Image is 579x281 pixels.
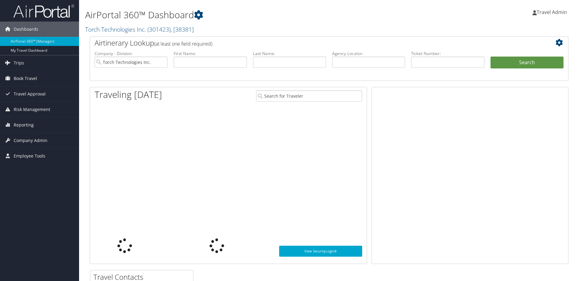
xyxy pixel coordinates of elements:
h1: AirPortal 360™ Dashboard [85,9,410,21]
span: Employee Tools [14,148,45,164]
input: Search for Traveler [256,90,362,102]
span: Travel Approval [14,86,46,102]
span: ( 301423 ) [147,25,171,33]
span: Book Travel [14,71,37,86]
span: Trips [14,55,24,71]
span: , [ 38381 ] [171,25,194,33]
label: Ticket Number: [411,50,484,57]
a: Torch Technologies Inc. [85,25,194,33]
span: Risk Management [14,102,50,117]
span: Company Admin [14,133,47,148]
h1: Traveling [DATE] [95,88,162,101]
label: First Name: [174,50,247,57]
label: Last Name: [253,50,326,57]
a: Travel Admin [532,3,573,21]
span: Travel Admin [537,9,567,16]
span: Dashboards [14,22,38,37]
img: airportal-logo.png [13,4,74,18]
a: View SecurityLogic® [279,246,362,257]
button: Search [491,57,563,69]
label: Company - Division: [95,50,168,57]
h2: Airtinerary Lookup [95,38,524,48]
label: Agency Locator: [332,50,405,57]
span: (at least one field required) [154,40,212,47]
span: Reporting [14,117,34,133]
